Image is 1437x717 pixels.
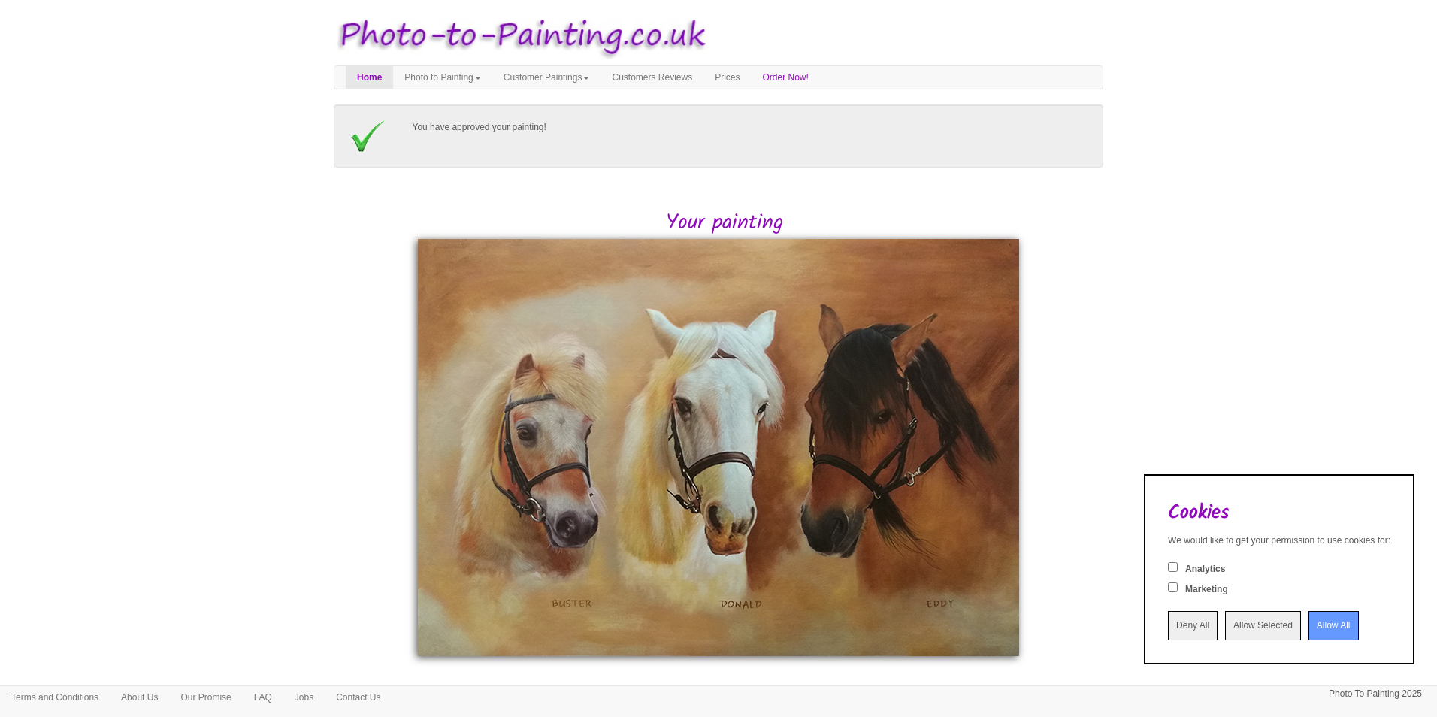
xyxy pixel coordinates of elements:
[283,686,325,709] a: Jobs
[1168,502,1390,524] h2: Cookies
[1225,611,1301,640] input: Allow Selected
[1168,534,1390,547] div: We would like to get your permission to use cookies for:
[346,66,393,89] a: Home
[1185,563,1225,576] label: Analytics
[413,120,1089,135] p: You have approved your painting!
[243,686,283,709] a: FAQ
[345,212,1103,235] h2: Your painting
[393,66,492,89] a: Photo to Painting
[492,66,601,89] a: Customer Paintings
[326,8,711,65] img: Photo to Painting
[1329,686,1422,702] p: Photo To Painting 2025
[1168,611,1218,640] input: Deny All
[110,686,169,709] a: About Us
[349,120,386,153] img: Approved
[601,66,703,89] a: Customers Reviews
[325,686,392,709] a: Contact Us
[1308,611,1359,640] input: Allow All
[1185,583,1228,596] label: Marketing
[703,66,751,89] a: Prices
[752,66,820,89] a: Order Now!
[169,686,242,709] a: Our Promise
[418,239,1019,656] img: Finished Painting for Jason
